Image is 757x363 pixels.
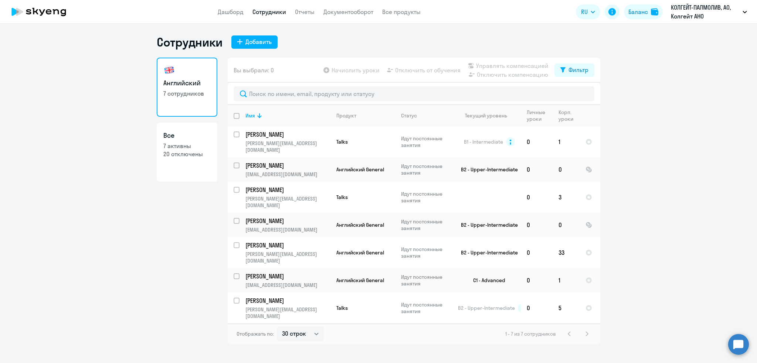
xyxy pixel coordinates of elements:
[323,8,373,16] a: Документооборот
[245,272,329,280] p: [PERSON_NAME]
[157,35,223,49] h1: Сотрудники
[245,186,329,194] p: [PERSON_NAME]
[245,186,330,194] a: [PERSON_NAME]
[163,64,175,76] img: english
[452,268,521,292] td: C1 - Advanced
[465,112,507,119] div: Текущий уровень
[245,130,329,138] p: [PERSON_NAME]
[245,241,329,249] p: [PERSON_NAME]
[163,150,211,158] p: 20 отключены
[559,109,579,122] div: Корп. уроки
[401,301,452,315] p: Идут постоянные занятия
[163,78,211,88] h3: Английский
[245,217,329,225] p: [PERSON_NAME]
[458,305,515,311] span: B2 - Upper-Intermediate
[245,306,330,319] p: [PERSON_NAME][EMAIL_ADDRESS][DOMAIN_NAME]
[401,246,452,259] p: Идут постоянные занятия
[157,58,217,117] a: Английский7 сотрудников
[245,217,330,225] a: [PERSON_NAME]
[336,166,384,173] span: Английский General
[245,112,255,119] div: Имя
[651,8,658,16] img: balance
[336,277,384,284] span: Английский General
[401,274,452,287] p: Идут постоянные занятия
[336,138,348,145] span: Talks
[452,237,521,268] td: B2 - Upper-Intermediate
[521,292,553,323] td: 0
[554,64,594,77] button: Фильтр
[553,157,580,182] td: 0
[218,8,244,16] a: Дашборд
[245,282,330,288] p: [EMAIL_ADDRESS][DOMAIN_NAME]
[231,35,278,49] button: Добавить
[163,131,211,140] h3: Все
[581,7,588,16] span: RU
[234,86,594,101] input: Поиск по имени, email, продукту или статусу
[234,66,274,75] span: Вы выбрали: 0
[521,213,553,237] td: 0
[553,292,580,323] td: 5
[521,126,553,157] td: 0
[245,195,330,209] p: [PERSON_NAME][EMAIL_ADDRESS][DOMAIN_NAME]
[553,237,580,268] td: 33
[163,89,211,97] p: 7 сотрудников
[452,157,521,182] td: B2 - Upper-Intermediate
[237,331,274,337] span: Отображать по:
[553,126,580,157] td: 1
[553,268,580,292] td: 1
[667,3,751,21] button: КОЛГЕЙТ-ПАЛМОЛИВ, АО, Колгейт АНО
[521,182,553,213] td: 0
[559,109,574,122] div: Корп. уроки
[252,8,286,16] a: Сотрудники
[245,112,330,119] div: Имя
[245,171,330,178] p: [EMAIL_ADDRESS][DOMAIN_NAME]
[458,112,520,119] div: Текущий уровень
[464,138,503,145] span: B1 - Intermediate
[401,112,452,119] div: Статус
[527,109,547,122] div: Личные уроки
[336,194,348,201] span: Talks
[245,297,330,305] a: [PERSON_NAME]
[336,112,395,119] div: Продукт
[553,213,580,237] td: 0
[401,191,452,204] p: Идут постоянные занятия
[527,109,552,122] div: Личные уроки
[245,297,329,305] p: [PERSON_NAME]
[568,65,588,74] div: Фильтр
[553,182,580,213] td: 3
[245,241,330,249] a: [PERSON_NAME]
[521,157,553,182] td: 0
[336,222,384,228] span: Английский General
[245,130,330,138] a: [PERSON_NAME]
[245,161,329,169] p: [PERSON_NAME]
[336,305,348,311] span: Talks
[521,237,553,268] td: 0
[624,4,663,19] button: Балансbalance
[401,135,452,148] p: Идут постоянные занятия
[401,218,452,232] p: Идут постоянные занятия
[401,112,417,119] div: Статус
[245,226,330,233] p: [EMAIL_ADDRESS][DOMAIN_NAME]
[401,163,452,176] p: Идут постоянные занятия
[336,112,356,119] div: Продукт
[576,4,600,19] button: RU
[245,251,330,264] p: [PERSON_NAME][EMAIL_ADDRESS][DOMAIN_NAME]
[505,331,556,337] span: 1 - 7 из 7 сотрудников
[245,272,330,280] a: [PERSON_NAME]
[163,142,211,150] p: 7 активны
[245,140,330,153] p: [PERSON_NAME][EMAIL_ADDRESS][DOMAIN_NAME]
[157,123,217,182] a: Все7 активны20 отключены
[295,8,315,16] a: Отчеты
[382,8,421,16] a: Все продукты
[245,161,330,169] a: [PERSON_NAME]
[336,249,384,256] span: Английский General
[521,268,553,292] td: 0
[671,3,740,21] p: КОЛГЕЙТ-ПАЛМОЛИВ, АО, Колгейт АНО
[452,213,521,237] td: B2 - Upper-Intermediate
[245,37,272,46] div: Добавить
[628,7,648,16] div: Баланс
